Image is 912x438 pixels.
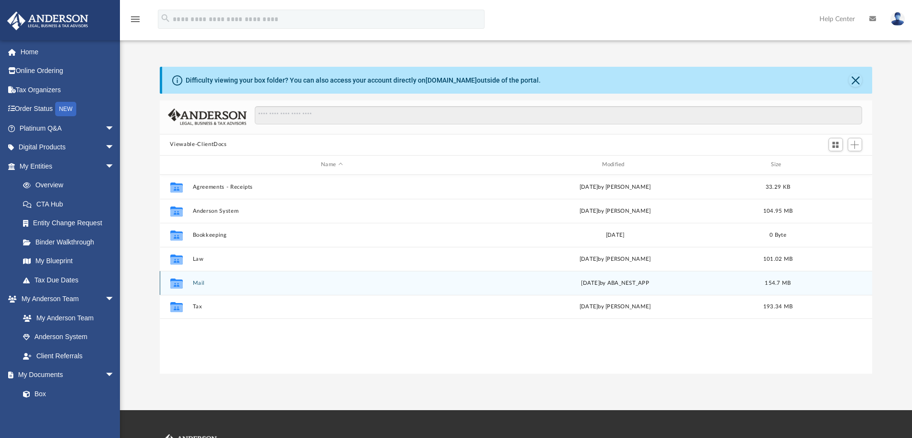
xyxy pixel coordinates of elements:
i: menu [130,13,141,25]
span: 193.34 MB [763,304,792,309]
div: [DATE] by [PERSON_NAME] [475,182,754,191]
div: id [801,160,868,169]
a: My Entitiesarrow_drop_down [7,157,129,176]
div: by ABA_NEST_APP [475,279,754,287]
span: arrow_drop_down [105,290,124,309]
button: Viewable-ClientDocs [170,140,226,149]
span: 104.95 MB [763,208,792,213]
span: 33.29 KB [765,184,790,189]
a: Anderson System [13,328,124,347]
button: Anderson System [192,207,471,214]
a: Home [7,42,129,61]
a: My Anderson Team [13,308,119,328]
img: User Pic [890,12,905,26]
button: Agreements - Receipts [192,183,471,190]
button: Add [848,138,862,151]
a: Meeting Minutes [13,403,124,423]
button: Bookkeeping [192,231,471,238]
div: [DATE] [475,231,754,239]
a: Client Referrals [13,346,124,365]
div: Size [758,160,797,169]
div: Name [192,160,471,169]
a: My Anderson Teamarrow_drop_down [7,290,124,309]
a: Box [13,384,119,403]
span: arrow_drop_down [105,138,124,158]
input: Search files and folders [255,106,862,124]
a: Digital Productsarrow_drop_down [7,138,129,157]
div: [DATE] by [PERSON_NAME] [475,255,754,263]
a: CTA Hub [13,195,129,214]
a: [DOMAIN_NAME] [426,76,477,84]
div: Difficulty viewing your box folder? You can also access your account directly on outside of the p... [186,75,541,85]
span: arrow_drop_down [105,119,124,138]
a: Entity Change Request [13,214,129,233]
button: Tax [192,304,471,310]
div: [DATE] by [PERSON_NAME] [475,303,754,311]
button: Law [192,255,471,262]
span: arrow_drop_down [105,365,124,385]
a: My Blueprint [13,252,124,271]
a: My Documentsarrow_drop_down [7,365,124,385]
span: [DATE] [581,280,600,285]
a: Order StatusNEW [7,99,129,119]
img: Anderson Advisors Platinum Portal [4,12,91,30]
div: NEW [55,102,76,116]
div: Modified [475,160,755,169]
a: Tax Organizers [7,80,129,99]
span: arrow_drop_down [105,157,124,176]
a: menu [130,18,141,25]
a: Platinum Q&Aarrow_drop_down [7,119,129,138]
span: 0 Byte [770,232,786,237]
i: search [160,13,171,24]
div: [DATE] by [PERSON_NAME] [475,207,754,215]
span: 154.7 MB [765,280,791,285]
button: Switch to Grid View [829,138,843,151]
span: 101.02 MB [763,256,792,261]
div: id [164,160,188,169]
button: Mail [192,280,471,286]
a: Binder Walkthrough [13,232,129,252]
a: Tax Due Dates [13,270,129,290]
a: Overview [13,176,129,195]
a: Online Ordering [7,61,129,81]
button: Close [849,73,862,87]
div: grid [160,175,873,374]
